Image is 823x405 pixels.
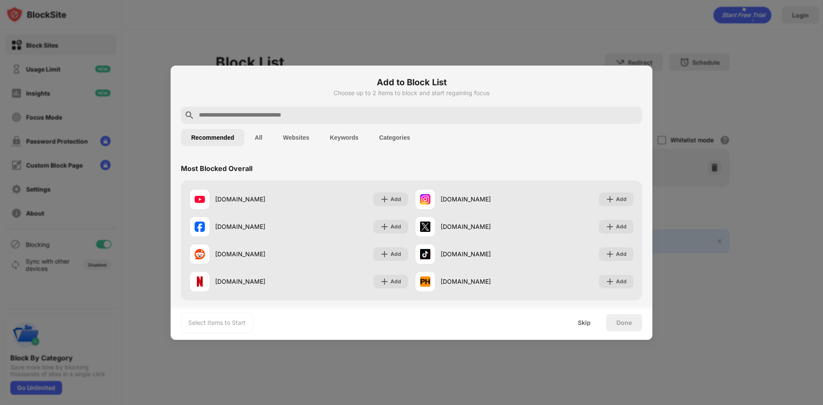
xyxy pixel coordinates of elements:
[616,222,627,231] div: Add
[390,277,401,286] div: Add
[390,195,401,204] div: Add
[181,90,642,96] div: Choose up to 2 items to block and start regaining focus
[319,129,369,146] button: Keywords
[215,249,299,258] div: [DOMAIN_NAME]
[273,129,319,146] button: Websites
[441,195,524,204] div: [DOMAIN_NAME]
[181,76,642,89] h6: Add to Block List
[181,164,252,173] div: Most Blocked Overall
[441,222,524,231] div: [DOMAIN_NAME]
[195,249,205,259] img: favicons
[390,222,401,231] div: Add
[420,194,430,204] img: favicons
[244,129,273,146] button: All
[420,222,430,232] img: favicons
[616,195,627,204] div: Add
[188,318,246,327] div: Select Items to Start
[215,195,299,204] div: [DOMAIN_NAME]
[420,249,430,259] img: favicons
[420,276,430,287] img: favicons
[369,129,420,146] button: Categories
[181,129,244,146] button: Recommended
[195,222,205,232] img: favicons
[616,277,627,286] div: Add
[616,319,632,326] div: Done
[215,277,299,286] div: [DOMAIN_NAME]
[195,276,205,287] img: favicons
[390,250,401,258] div: Add
[441,249,524,258] div: [DOMAIN_NAME]
[616,250,627,258] div: Add
[215,222,299,231] div: [DOMAIN_NAME]
[195,194,205,204] img: favicons
[441,277,524,286] div: [DOMAIN_NAME]
[578,319,591,326] div: Skip
[184,110,195,120] img: search.svg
